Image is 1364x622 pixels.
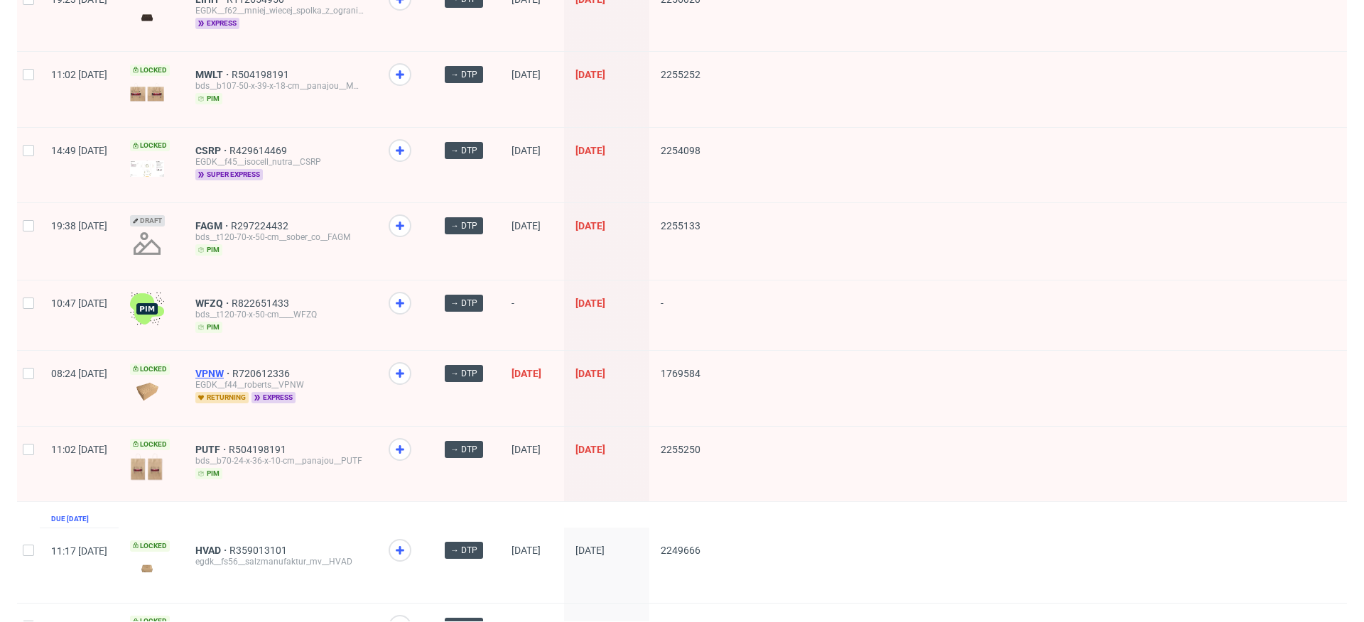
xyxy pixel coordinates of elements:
[51,513,89,525] div: Due [DATE]
[450,297,477,310] span: → DTP
[130,227,164,261] img: no_design.png
[661,444,700,455] span: 2255250
[195,220,231,231] a: FAGM
[229,444,289,455] a: R504198191
[130,83,164,102] img: version_two_editor_design
[661,69,700,80] span: 2255252
[51,145,107,156] span: 14:49 [DATE]
[195,322,222,333] span: pim
[51,368,107,379] span: 08:24 [DATE]
[661,298,700,333] span: -
[661,368,700,379] span: 1769584
[195,18,239,29] span: express
[51,444,107,455] span: 11:02 [DATE]
[450,219,477,232] span: → DTP
[232,368,293,379] a: R720612336
[232,69,292,80] a: R504198191
[195,468,222,479] span: pim
[511,145,541,156] span: [DATE]
[51,298,107,309] span: 10:47 [DATE]
[130,453,164,481] img: version_two_editor_design
[130,364,170,375] span: Locked
[450,68,477,81] span: → DTP
[195,231,366,243] div: bds__t120-70-x-50-cm__sober_co__FAGM
[575,220,605,231] span: [DATE]
[195,169,263,180] span: super express
[130,292,164,326] img: wHgJFi1I6lmhQAAAABJRU5ErkJggg==
[195,156,366,168] div: EGDK__f45__isocell_nutra__CSRP
[575,444,605,455] span: [DATE]
[195,444,229,455] a: PUTF
[130,559,164,578] img: version_two_editor_design
[130,65,170,76] span: Locked
[195,298,232,309] a: WFZQ
[450,367,477,380] span: → DTP
[195,80,366,92] div: bds__b107-50-x-39-x-18-cm__panajou__MWLT
[251,392,296,403] span: express
[575,368,605,379] span: [DATE]
[575,545,605,556] span: [DATE]
[195,145,229,156] a: CSRP
[511,69,541,80] span: [DATE]
[195,5,366,16] div: EGDK__f62__mniej_wiecej_spolka_z_ograniczona_odpowiedzialnoscia__LIHH
[511,444,541,455] span: [DATE]
[575,298,605,309] span: [DATE]
[195,379,366,391] div: EGDK__f44__roberts__VPNW
[130,8,164,27] img: version_two_editor_design
[450,443,477,456] span: → DTP
[130,140,170,151] span: Locked
[195,368,232,379] a: VPNW
[195,69,232,80] a: MWLT
[450,544,477,557] span: → DTP
[575,69,605,80] span: [DATE]
[51,220,107,231] span: 19:38 [DATE]
[130,439,170,450] span: Locked
[575,145,605,156] span: [DATE]
[231,220,291,231] a: R297224432
[130,160,164,177] img: version_two_editor_design.png
[511,220,541,231] span: [DATE]
[195,309,366,320] div: bds__t120-70-x-50-cm____WFZQ
[232,298,292,309] a: R822651433
[51,69,107,80] span: 11:02 [DATE]
[195,556,366,567] div: egdk__fs56__salzmanufaktur_mv__HVAD
[195,545,229,556] a: HVAD
[130,540,170,552] span: Locked
[130,215,165,227] span: Draft
[511,545,541,556] span: [DATE]
[661,545,700,556] span: 2249666
[511,368,541,379] span: [DATE]
[195,455,366,466] div: bds__b70-24-x-36-x-10-cm__panajou__PUTF
[195,93,222,104] span: pim
[511,298,553,333] span: -
[195,244,222,256] span: pim
[51,545,107,557] span: 11:17 [DATE]
[450,144,477,157] span: → DTP
[229,545,290,556] a: R359013101
[130,382,164,401] img: data
[229,145,290,156] a: R429614469
[195,392,249,403] span: returning
[661,220,700,231] span: 2255133
[661,145,700,156] span: 2254098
